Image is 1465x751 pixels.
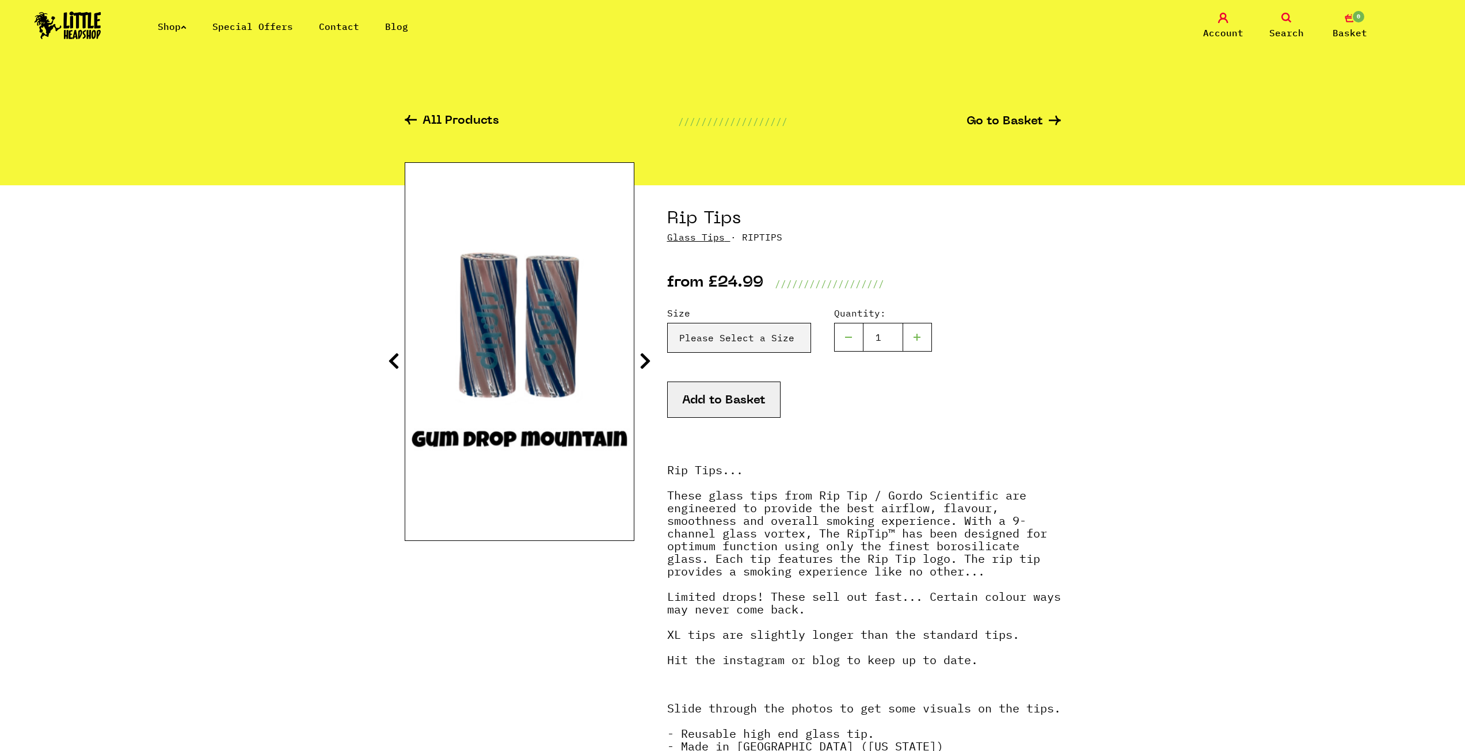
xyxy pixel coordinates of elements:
[1269,26,1304,40] span: Search
[667,382,781,418] button: Add to Basket
[1258,13,1315,40] a: Search
[667,462,1061,668] strong: Rip Tips... These glass tips from Rip Tip / Gordo Scientific are engineered to provide the best a...
[405,209,634,494] img: Rip Tips image 6
[966,116,1061,128] a: Go to Basket
[405,115,499,128] a: All Products
[775,277,884,291] p: ///////////////////
[1203,26,1243,40] span: Account
[212,21,293,32] a: Special Offers
[35,12,101,39] img: Little Head Shop Logo
[863,323,903,352] input: 1
[667,277,763,291] p: from £24.99
[678,115,787,128] p: ///////////////////
[667,306,811,320] label: Size
[834,306,932,320] label: Quantity:
[1321,13,1379,40] a: 0 Basket
[385,21,408,32] a: Blog
[158,21,187,32] a: Shop
[319,21,359,32] a: Contact
[667,231,725,243] a: Glass Tips
[667,208,1061,230] h1: Rip Tips
[667,230,1061,244] p: · RIPTIPS
[1352,10,1365,24] span: 0
[1333,26,1367,40] span: Basket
